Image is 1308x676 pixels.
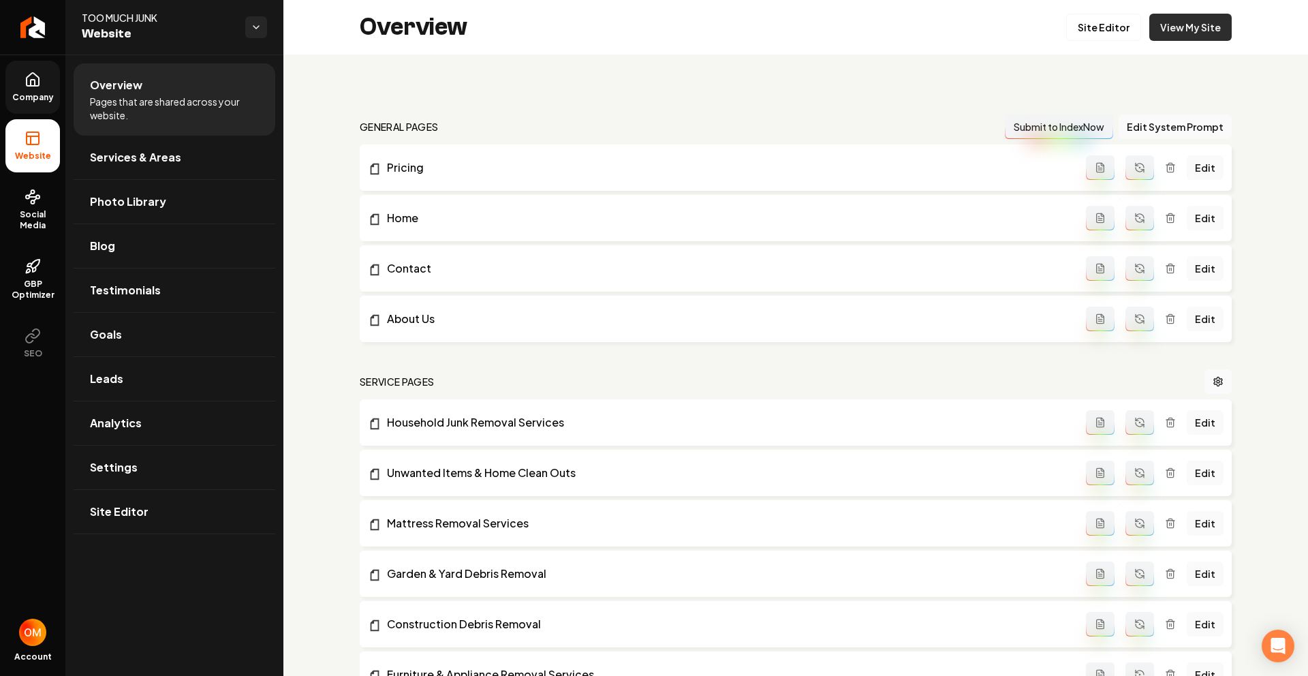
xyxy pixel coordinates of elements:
[368,414,1086,431] a: Household Junk Removal Services
[1086,410,1115,435] button: Add admin page prompt
[90,95,259,122] span: Pages that are shared across your website.
[5,247,60,311] a: GBP Optimizer
[82,25,234,44] span: Website
[90,238,115,254] span: Blog
[14,651,52,662] span: Account
[1187,461,1224,485] a: Edit
[1086,562,1115,586] button: Add admin page prompt
[74,136,275,179] a: Services & Areas
[1187,410,1224,435] a: Edit
[368,465,1086,481] a: Unwanted Items & Home Clean Outs
[74,180,275,224] a: Photo Library
[74,490,275,534] a: Site Editor
[90,149,181,166] span: Services & Areas
[74,357,275,401] a: Leads
[1086,461,1115,485] button: Add admin page prompt
[74,401,275,445] a: Analytics
[74,224,275,268] a: Blog
[1086,511,1115,536] button: Add admin page prompt
[1086,256,1115,281] button: Add admin page prompt
[74,446,275,489] a: Settings
[90,77,142,93] span: Overview
[19,619,46,646] img: Omar Molai
[1086,307,1115,331] button: Add admin page prompt
[368,515,1086,532] a: Mattress Removal Services
[1149,14,1232,41] a: View My Site
[5,61,60,114] a: Company
[360,375,435,388] h2: Service Pages
[368,616,1086,632] a: Construction Debris Removal
[368,159,1086,176] a: Pricing
[5,279,60,301] span: GBP Optimizer
[1005,114,1113,139] button: Submit to IndexNow
[368,260,1086,277] a: Contact
[74,313,275,356] a: Goals
[1119,114,1232,139] button: Edit System Prompt
[1086,155,1115,180] button: Add admin page prompt
[1187,612,1224,636] a: Edit
[360,14,467,41] h2: Overview
[19,619,46,646] button: Open user button
[1187,562,1224,586] a: Edit
[1187,307,1224,331] a: Edit
[90,415,142,431] span: Analytics
[1187,256,1224,281] a: Edit
[1086,206,1115,230] button: Add admin page prompt
[90,459,138,476] span: Settings
[7,92,59,103] span: Company
[20,16,46,38] img: Rebolt Logo
[360,120,439,134] h2: general pages
[10,151,57,162] span: Website
[368,566,1086,582] a: Garden & Yard Debris Removal
[1262,630,1294,662] div: Open Intercom Messenger
[90,504,149,520] span: Site Editor
[1187,206,1224,230] a: Edit
[368,311,1086,327] a: About Us
[1066,14,1141,41] a: Site Editor
[82,11,234,25] span: TOO MUCH JUNK
[1187,511,1224,536] a: Edit
[90,326,122,343] span: Goals
[368,210,1086,226] a: Home
[1187,155,1224,180] a: Edit
[5,317,60,370] button: SEO
[5,209,60,231] span: Social Media
[5,178,60,242] a: Social Media
[18,348,48,359] span: SEO
[1086,612,1115,636] button: Add admin page prompt
[90,194,166,210] span: Photo Library
[74,268,275,312] a: Testimonials
[90,282,161,298] span: Testimonials
[90,371,123,387] span: Leads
